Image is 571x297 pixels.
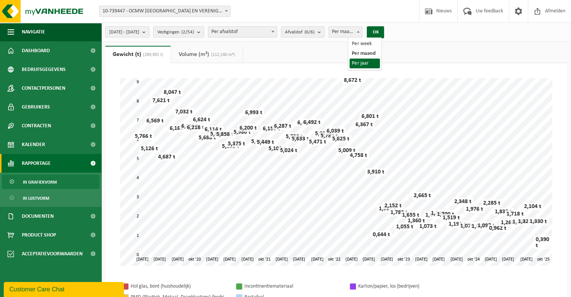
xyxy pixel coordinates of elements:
div: 1,645 t [423,211,444,219]
a: In grafiekvorm [2,175,99,189]
div: 6,114 t [203,126,224,133]
span: In grafiekvorm [23,175,57,189]
li: Per week [350,39,380,49]
button: Vestigingen(2/54) [153,26,204,38]
span: Per maand [328,26,363,38]
div: 1,327 t [516,218,537,225]
div: 7,032 t [173,108,194,116]
span: [DATE] - [DATE] [109,27,139,38]
div: 5,109 t [267,145,288,152]
a: In lijstvorm [2,191,99,205]
div: 5,471 t [307,138,328,146]
div: 5,750 t [284,133,305,140]
div: 1,833 t [493,208,514,216]
div: 1,191 t [447,220,468,228]
span: Per maand [329,27,362,37]
div: 5,787 t [319,132,340,140]
div: 3,910 t [365,168,386,176]
a: Gewicht (t) [105,46,171,63]
div: Incontinentiemateriaal [244,282,342,291]
div: 4,758 t [348,152,369,159]
span: Navigatie [22,23,45,41]
div: 1,718 t [505,210,526,218]
div: 5,449 t [255,139,276,146]
span: 10-739447 - OCMW BRUGGE EN VERENIGINGEN - BRUGGE [99,6,230,17]
div: 2,348 t [452,198,473,205]
div: 6,296 t [179,122,200,130]
span: Product Shop [22,226,56,244]
div: 1,976 t [464,205,485,213]
div: 7,621 t [151,97,172,104]
span: Per afvalstof [208,27,277,37]
a: Volume (m³) [171,46,243,63]
div: 6,569 t [145,117,166,125]
div: 5,232 t [220,143,241,150]
div: 1,700 t [435,211,456,218]
div: 6,039 t [325,127,346,135]
div: 1,519 t [441,214,462,222]
div: 6,457 t [295,119,316,127]
span: In lijstvorm [23,191,49,205]
span: Afvalstof [285,27,315,38]
div: 5,886 t [208,130,229,138]
div: 5,024 t [278,147,299,154]
div: 1,055 t [394,223,415,231]
div: 0,390 t [534,236,552,249]
span: Documenten [22,207,54,226]
div: Karton/papier, los (bedrijven) [358,282,456,291]
div: 6,150 t [261,125,282,133]
div: 8,672 t [342,77,363,84]
div: 1,987 t [377,205,398,213]
div: 1,097 t [476,222,497,229]
span: (289,905 t) [141,53,163,57]
div: 5,625 t [330,135,351,143]
div: 5,688 t [197,134,218,142]
li: Per jaar [350,59,380,68]
div: Hol glas, bont (huishoudelijk) [131,282,228,291]
span: Vestigingen [157,27,194,38]
span: Kalender [22,135,45,154]
count: (6/6) [304,30,315,35]
div: 2,285 t [481,199,502,207]
button: Afvalstof(6/6) [281,26,325,38]
div: 6,624 t [191,116,212,124]
button: [DATE] - [DATE] [105,26,149,38]
span: Acceptatievoorwaarden [22,244,83,263]
div: 5,766 t [133,133,154,140]
div: 8,047 t [162,89,183,96]
div: 5,633 t [290,135,311,143]
div: 5,892 t [313,130,334,137]
iframe: chat widget [4,280,125,297]
div: 2,104 t [522,203,543,210]
span: Rapportage [22,154,51,173]
div: 0,644 t [371,231,392,238]
span: Dashboard [22,41,50,60]
count: (2/54) [181,30,194,35]
span: Per afvalstof [208,26,277,38]
div: 6,993 t [243,109,264,116]
div: 0,962 t [487,225,508,232]
div: 1,073 t [417,223,438,230]
div: 1,298 t [511,218,532,226]
div: 1,268 t [499,219,520,226]
div: 5,858 t [214,131,235,138]
div: 4,687 t [156,153,177,161]
div: 2,665 t [412,192,433,199]
div: 6,168 t [168,125,189,132]
div: 5,126 t [139,145,160,152]
div: 1,782 t [389,209,410,216]
div: 6,218 t [185,124,206,131]
div: 5,009 t [336,147,357,154]
div: 6,492 t [301,119,322,126]
div: 5,980 t [232,128,253,136]
div: 5,375 t [226,140,247,148]
div: 1,065 t [470,223,491,230]
div: 1,360 t [406,217,427,225]
div: 1,079 t [458,222,479,230]
button: OK [367,26,384,38]
span: (112,140 m³) [209,53,235,57]
span: Contracten [22,116,51,135]
span: Contactpersonen [22,79,65,98]
div: 6,200 t [238,124,259,132]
